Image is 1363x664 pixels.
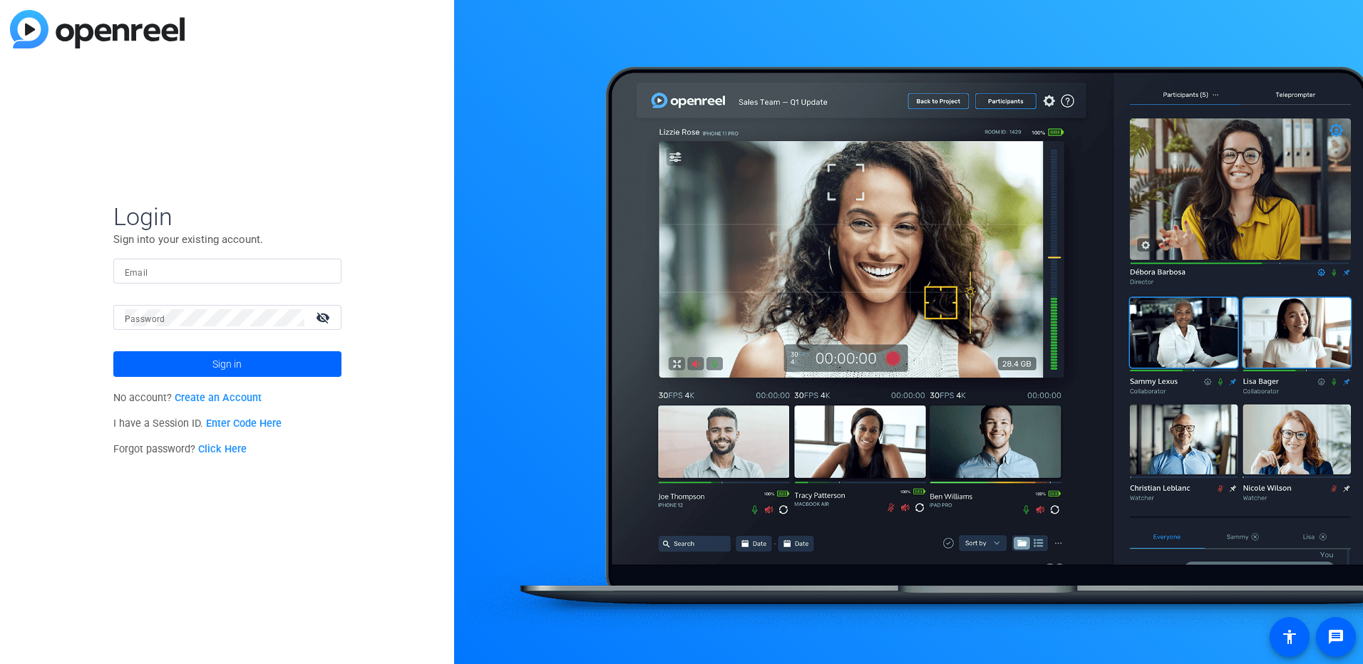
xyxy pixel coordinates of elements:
[125,263,330,280] input: Enter Email Address
[198,443,247,455] a: Click Here
[175,392,262,404] a: Create an Account
[212,346,242,382] span: Sign in
[125,314,165,324] mat-label: Password
[113,351,341,377] button: Sign in
[113,392,262,404] span: No account?
[113,232,341,247] p: Sign into your existing account.
[10,10,185,48] img: blue-gradient.svg
[307,307,341,328] mat-icon: visibility_off
[1327,628,1344,645] mat-icon: message
[206,417,282,430] a: Enter Code Here
[113,202,341,232] span: Login
[1281,628,1298,645] mat-icon: accessibility
[113,417,282,430] span: I have a Session ID.
[113,443,247,455] span: Forgot password?
[125,268,148,278] mat-label: Email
